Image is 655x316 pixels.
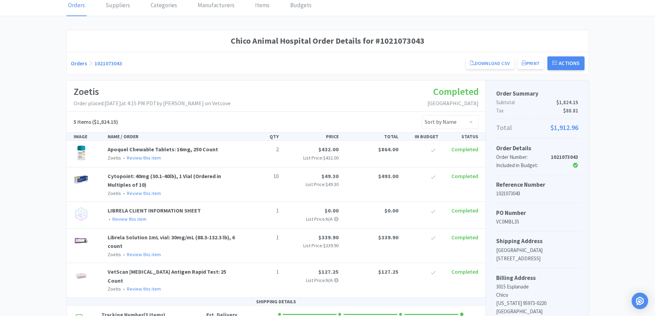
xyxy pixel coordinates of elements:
[71,133,105,140] div: IMAGE
[551,154,578,160] strong: 1021073043
[466,57,514,69] a: Download CSV
[563,107,578,115] span: $88.81
[284,276,339,284] p: List Price: N/A
[384,207,399,214] span: $0.00
[108,216,111,222] span: •
[242,133,282,140] div: QTY
[244,233,279,242] p: 1
[108,207,201,214] span: LIBRELA CLIENT INFORMATION SHEET
[122,155,126,161] span: •
[378,173,399,179] span: $493.00
[112,216,146,222] a: Review this item
[451,207,478,214] span: Completed
[108,173,221,188] a: Cytopoint: 40mg (30.1-40lb), 1 Vial (Ordered in Multiples of 10)
[451,146,478,153] span: Completed
[74,118,118,127] h5: ($1,824.15)
[74,233,89,248] img: 5fc0bacdf7044390bfa1595b82cb9775_593236.jpeg
[108,190,121,196] span: Zoetis
[496,246,578,263] p: [GEOGRAPHIC_DATA] [STREET_ADDRESS]
[318,234,339,241] span: $339.90
[108,251,121,258] span: Zoetis
[496,180,578,189] h5: Reference Number
[321,173,339,179] span: $49.30
[323,155,339,161] span: $432.00
[496,299,578,316] p: [US_STATE] 95973-0220 [GEOGRAPHIC_DATA]
[326,181,339,187] span: $49.30
[282,133,341,140] div: PRICE
[108,268,226,284] a: VetScan [MEDICAL_DATA] Antigen Rapid Test: 25 Count
[325,207,339,214] span: $0.00
[71,34,585,47] h1: Chico Animal Hospital Order Details for #1021073043
[244,268,279,276] p: 1
[284,242,339,249] p: List Price:
[74,172,89,187] img: d68059bb95f34f6ca8f79a017dff92f3_527055.jpeg
[122,286,126,292] span: •
[74,118,91,125] span: 5 Items
[427,99,479,108] p: [GEOGRAPHIC_DATA]
[556,98,578,107] span: $1,824.15
[378,234,399,241] span: $339.90
[496,237,578,246] h5: Shipping Address
[496,189,578,198] p: 1021073043
[517,57,544,69] button: Print
[496,144,578,153] h5: Order Details
[71,60,87,67] a: Orders
[496,283,578,291] p: 3015 Esplanade
[127,190,161,196] a: Review this item
[244,145,279,154] p: 2
[284,154,339,162] p: List Price:
[74,84,231,99] h1: Zoetis
[341,133,401,140] div: TOTAL
[284,181,339,188] p: List Price:
[108,146,218,153] a: Apoquel Chewable Tablets: 16mg, 250 Count
[108,234,235,250] a: Librela Solution 1mL vial: 30mg/mL (88.3-132.3 lb), 6 count
[244,172,279,181] p: 10
[451,268,478,275] span: Completed
[496,153,551,161] div: Order Number:
[378,268,399,275] span: $127.25
[496,122,578,133] p: Total
[74,145,89,160] img: fc146469712d45738f4d6797b6cd308c_598477.png
[108,155,121,161] span: Zoetis
[122,251,126,258] span: •
[433,85,479,98] span: Completed
[632,293,648,309] div: Open Intercom Messenger
[105,133,242,140] div: NAME / ORDER
[441,133,481,140] div: STATUS
[323,242,339,249] span: $339.90
[74,99,231,108] p: Order placed: [DATE] at 4:15 PM PDT by [PERSON_NAME] on Vetcove
[496,107,578,115] p: Tax
[496,98,578,107] p: Subtotal
[451,234,478,241] span: Completed
[496,161,551,170] div: Included in Budget:
[451,173,478,179] span: Completed
[496,273,578,283] h5: Billing Address
[378,146,399,153] span: $864.00
[496,89,578,98] h5: Order Summary
[127,251,161,258] a: Review this item
[95,60,122,67] a: 1021073043
[74,206,89,221] img: no_image.png
[67,298,485,306] div: SHIPPING DETAILS
[550,122,578,133] span: $1,912.96
[122,190,126,196] span: •
[318,146,339,153] span: $432.00
[127,286,161,292] a: Review this item
[318,268,339,275] span: $127.25
[127,155,161,161] a: Review this item
[74,268,89,283] img: b2ce0cb8cca24ad0a6d4800ea5ad41e6_369043.jpeg
[108,286,121,292] span: Zoetis
[547,56,585,70] button: Actions
[496,208,578,218] h5: PO Number
[244,206,279,215] p: 1
[496,291,578,299] p: Chico
[401,133,441,140] div: IN BUDGET
[284,215,339,223] p: List Price: N/A
[496,218,578,226] p: VC0MBL35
